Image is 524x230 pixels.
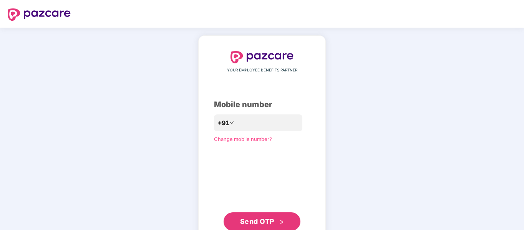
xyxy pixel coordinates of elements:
img: logo [8,8,71,21]
img: logo [230,51,294,63]
span: down [229,121,234,125]
span: YOUR EMPLOYEE BENEFITS PARTNER [227,67,297,73]
a: Change mobile number? [214,136,272,142]
span: Send OTP [240,217,274,225]
span: double-right [279,220,284,225]
span: +91 [218,118,229,128]
div: Mobile number [214,99,310,111]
